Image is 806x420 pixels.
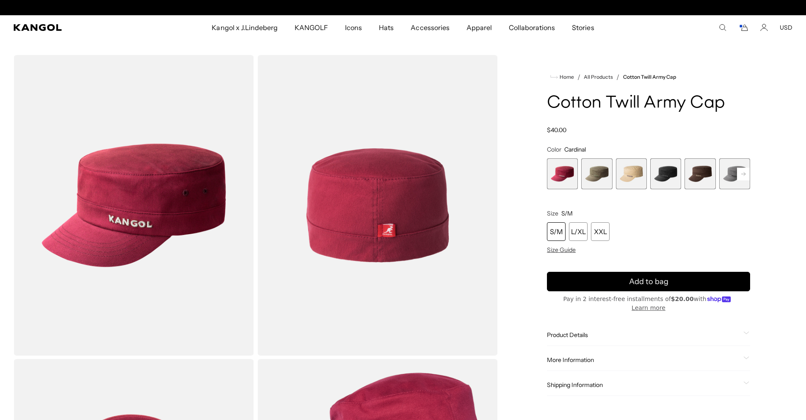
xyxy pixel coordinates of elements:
label: Grey [719,158,750,189]
li: / [613,72,619,82]
span: S/M [561,210,573,217]
div: 6 of 9 [719,158,750,189]
img: color-cardinal [257,55,498,356]
span: Size [547,210,558,217]
span: Icons [345,15,362,40]
span: Hats [379,15,394,40]
a: All Products [584,74,613,80]
a: Collaborations [500,15,563,40]
span: Stories [572,15,594,40]
span: Cardinal [564,146,586,153]
button: USD [780,24,792,31]
div: 5 of 9 [685,158,715,189]
a: Kangol [14,24,140,31]
a: Stories [563,15,602,40]
li: / [574,72,580,82]
span: More Information [547,356,740,364]
a: Kangol x J.Lindeberg [203,15,286,40]
span: KANGOLF [295,15,328,40]
a: Apparel [458,15,500,40]
a: Account [760,24,768,31]
div: 3 of 9 [616,158,647,189]
div: 1 of 9 [547,158,578,189]
button: Add to bag [547,272,750,291]
div: Announcement [316,4,490,11]
span: Color [547,146,561,153]
span: Add to bag [629,276,668,287]
button: Cart [738,24,748,31]
img: color-cardinal [14,55,254,356]
label: Beige [616,158,647,189]
nav: breadcrumbs [547,72,750,82]
span: Home [558,74,574,80]
label: Cardinal [547,158,578,189]
span: Kangol x J.Lindeberg [212,15,278,40]
summary: Search here [719,24,726,31]
label: Green [581,158,612,189]
span: Collaborations [509,15,555,40]
div: L/XL [569,222,588,241]
label: Brown [685,158,715,189]
a: Home [550,73,574,81]
a: KANGOLF [286,15,337,40]
a: Hats [370,15,402,40]
slideshow-component: Announcement bar [316,4,490,11]
span: Shipping Information [547,381,740,389]
span: Apparel [466,15,492,40]
span: $40.00 [547,126,566,134]
a: Cotton Twill Army Cap [623,74,676,80]
div: 1 of 2 [316,4,490,11]
span: Product Details [547,331,740,339]
div: 4 of 9 [650,158,681,189]
span: Size Guide [547,246,576,254]
div: 2 of 9 [581,158,612,189]
div: S/M [547,222,566,241]
div: XXL [591,222,610,241]
a: Accessories [402,15,458,40]
label: Black [650,158,681,189]
h1: Cotton Twill Army Cap [547,94,750,113]
span: Accessories [411,15,449,40]
a: Icons [337,15,370,40]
